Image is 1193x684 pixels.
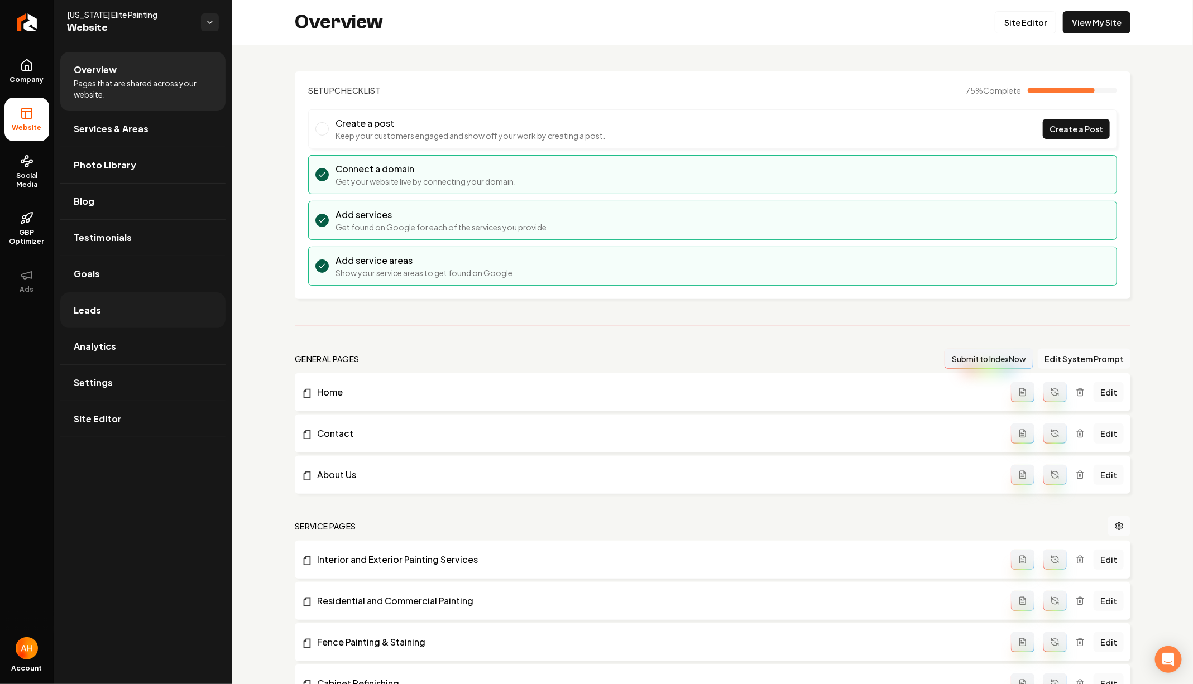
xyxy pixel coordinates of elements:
span: Website [67,20,192,36]
span: Pages that are shared across your website. [74,78,212,100]
button: Submit to IndexNow [945,349,1033,369]
a: Settings [60,365,226,401]
a: Site Editor [995,11,1056,33]
span: Testimonials [74,231,132,244]
a: Leads [60,292,226,328]
a: Edit [1094,632,1124,652]
span: Analytics [74,340,116,353]
span: Social Media [4,171,49,189]
button: Add admin page prompt [1011,550,1034,570]
button: Add admin page prompt [1011,632,1034,652]
img: Anthony Hurgoi [16,637,38,659]
a: GBP Optimizer [4,203,49,255]
a: Fence Painting & Staining [301,635,1011,649]
span: Photo Library [74,158,136,172]
h2: Service Pages [295,521,356,532]
p: Get found on Google for each of the services you provide. [336,221,549,233]
h3: Connect a domain [336,162,516,176]
span: GBP Optimizer [4,228,49,246]
a: Photo Library [60,147,226,183]
a: Site Editor [60,401,226,437]
span: Blog [74,195,94,208]
a: Company [4,50,49,93]
span: [US_STATE] Elite Painting [67,9,192,20]
button: Edit System Prompt [1038,349,1130,369]
span: Site Editor [74,412,122,426]
span: Settings [74,376,113,389]
h2: Overview [295,11,383,33]
a: Blog [60,184,226,219]
a: Create a Post [1043,119,1110,139]
button: Add admin page prompt [1011,465,1034,485]
span: Setup [308,85,335,95]
a: About Us [301,468,1011,481]
div: Open Intercom Messenger [1155,646,1182,673]
span: Complete [983,85,1021,95]
span: Goals [74,267,100,281]
button: Add admin page prompt [1011,591,1034,611]
h3: Create a post [336,117,605,130]
a: Contact [301,427,1011,440]
a: Analytics [60,329,226,364]
span: 75 % [966,85,1021,96]
a: Services & Areas [60,111,226,147]
a: View My Site [1063,11,1130,33]
a: Goals [60,256,226,292]
span: Website [8,123,46,132]
p: Get your website live by connecting your domain. [336,176,516,187]
a: Home [301,386,1011,399]
span: Account [12,664,42,673]
a: Edit [1094,550,1124,570]
button: Open user button [16,637,38,659]
p: Show your service areas to get found on Google. [336,267,515,278]
span: Ads [16,285,39,294]
img: Rebolt Logo [17,13,37,31]
a: Edit [1094,382,1124,402]
button: Add admin page prompt [1011,423,1034,444]
a: Interior and Exterior Painting Services [301,553,1011,566]
a: Residential and Commercial Painting [301,594,1011,608]
span: Company [6,75,49,84]
h2: Checklist [308,85,381,96]
span: Overview [74,63,117,76]
a: Testimonials [60,220,226,256]
span: Services & Areas [74,122,148,136]
button: Ads [4,259,49,303]
button: Add admin page prompt [1011,382,1034,402]
p: Keep your customers engaged and show off your work by creating a post. [336,130,605,141]
a: Edit [1094,423,1124,444]
h3: Add service areas [336,254,515,267]
a: Social Media [4,146,49,198]
span: Leads [74,304,101,317]
a: Edit [1094,465,1124,485]
a: Edit [1094,591,1124,611]
span: Create a Post [1050,123,1103,135]
h3: Add services [336,208,549,221]
h2: general pages [295,353,360,364]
